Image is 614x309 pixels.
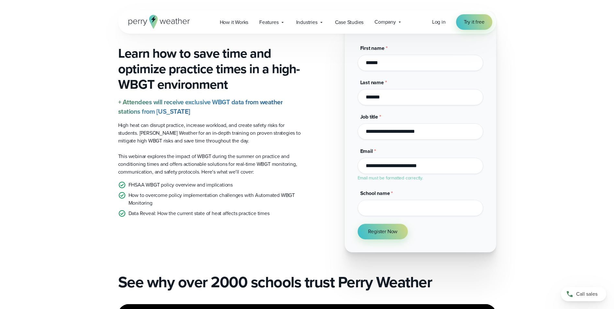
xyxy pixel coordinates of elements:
[360,189,390,197] span: School name
[358,175,423,181] label: Email must be formatted correctly.
[128,191,302,207] p: How to overcome policy implementation challenges with Automated WBGT Monitoring
[456,14,492,30] a: Try it free
[118,97,283,116] strong: + Attendees will receive exclusive WBGT data from weather stations from [US_STATE]
[358,224,408,239] button: Register Now
[220,18,249,26] span: How it Works
[360,44,385,52] span: First name
[296,18,318,26] span: Industries
[335,18,364,26] span: Case Studies
[374,18,396,26] span: Company
[214,16,254,29] a: How it Works
[360,113,378,120] span: Job title
[576,290,597,298] span: Call sales
[360,79,384,86] span: Last name
[360,147,373,155] span: Email
[259,18,278,26] span: Features
[128,181,233,189] p: FHSAA WBGT policy overview and implications
[368,228,398,235] span: Register Now
[464,18,485,26] span: Try it free
[118,153,302,176] p: This webinar explores the impact of WBGT during the summer on practice and conditioning times and...
[118,46,302,92] h3: Learn how to save time and optimize practice times in a high-WBGT environment
[432,18,446,26] a: Log in
[561,287,606,301] a: Call sales
[128,210,270,217] p: Data Reveal: How the current state of heat affects practice times
[329,16,369,29] a: Case Studies
[118,273,496,291] h2: See why over 2000 schools trust Perry Weather
[118,121,302,145] p: High heat can disrupt practice, increase workload, and create safety risks for students. [PERSON_...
